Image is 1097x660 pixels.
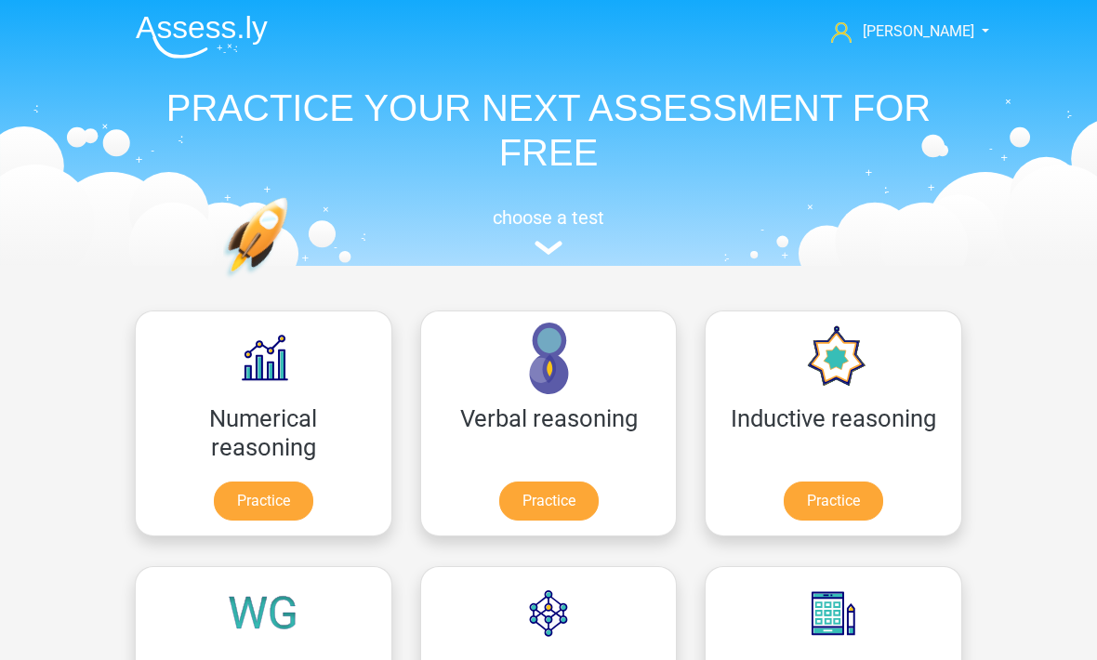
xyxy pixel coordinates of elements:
[223,197,360,365] img: practice
[824,20,976,43] a: [PERSON_NAME]
[136,15,268,59] img: Assessly
[121,206,976,229] h5: choose a test
[784,482,883,521] a: Practice
[499,482,599,521] a: Practice
[121,206,976,256] a: choose a test
[214,482,313,521] a: Practice
[863,22,974,40] span: [PERSON_NAME]
[121,86,976,175] h1: PRACTICE YOUR NEXT ASSESSMENT FOR FREE
[535,241,562,255] img: assessment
